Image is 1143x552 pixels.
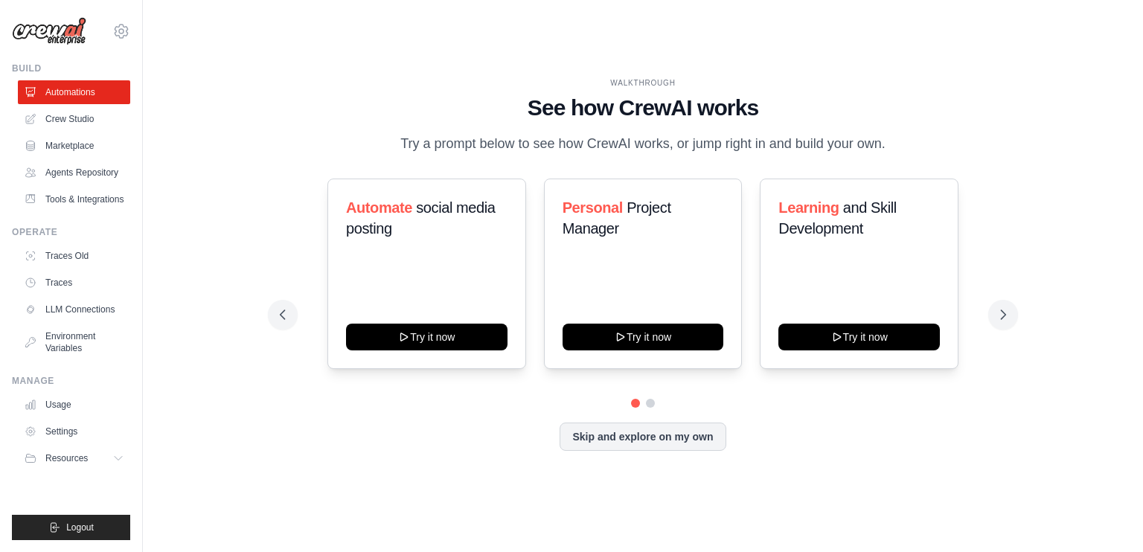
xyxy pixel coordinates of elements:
[18,393,130,417] a: Usage
[18,420,130,443] a: Settings
[346,199,496,237] span: social media posting
[18,244,130,268] a: Traces Old
[18,446,130,470] button: Resources
[563,199,671,237] span: Project Manager
[563,324,724,350] button: Try it now
[18,107,130,131] a: Crew Studio
[45,452,88,464] span: Resources
[66,521,94,533] span: Logout
[12,62,130,74] div: Build
[280,77,1006,89] div: WALKTHROUGH
[346,324,508,350] button: Try it now
[18,187,130,211] a: Tools & Integrations
[12,375,130,387] div: Manage
[560,423,726,451] button: Skip and explore on my own
[18,298,130,321] a: LLM Connections
[346,199,412,216] span: Automate
[280,94,1006,121] h1: See how CrewAI works
[18,161,130,184] a: Agents Repository
[18,134,130,158] a: Marketplace
[12,515,130,540] button: Logout
[18,80,130,104] a: Automations
[12,226,130,238] div: Operate
[12,17,86,45] img: Logo
[18,324,130,360] a: Environment Variables
[778,199,839,216] span: Learning
[393,133,893,155] p: Try a prompt below to see how CrewAI works, or jump right in and build your own.
[778,324,940,350] button: Try it now
[18,271,130,295] a: Traces
[563,199,623,216] span: Personal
